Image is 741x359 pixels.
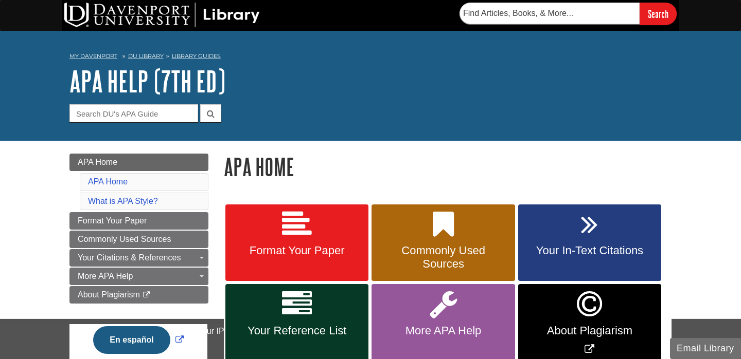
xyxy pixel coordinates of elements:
span: Format Your Paper [78,216,147,225]
a: More APA Help [69,268,208,285]
span: Commonly Used Sources [379,244,507,271]
nav: breadcrumb [69,49,672,66]
span: Your In-Text Citations [526,244,654,257]
a: Library Guides [172,52,221,60]
span: Commonly Used Sources [78,235,171,243]
a: Commonly Used Sources [69,231,208,248]
a: DU Library [128,52,164,60]
i: This link opens in a new window [142,292,151,298]
input: Search DU's APA Guide [69,104,198,122]
button: Email Library [670,338,741,359]
form: Searches DU Library's articles, books, and more [460,3,677,25]
a: Commonly Used Sources [372,204,515,281]
a: APA Help (7th Ed) [69,65,225,97]
a: About Plagiarism [69,286,208,304]
span: About Plagiarism [78,290,140,299]
a: Your In-Text Citations [518,204,661,281]
a: APA Home [88,177,128,186]
a: Format Your Paper [225,204,368,281]
span: More APA Help [78,272,133,280]
a: What is APA Style? [88,197,158,205]
span: About Plagiarism [526,324,654,337]
a: Your Citations & References [69,249,208,267]
input: Find Articles, Books, & More... [460,3,640,24]
h1: APA Home [224,154,672,180]
a: Link opens in new window [91,335,186,344]
a: My Davenport [69,52,117,61]
span: More APA Help [379,324,507,337]
span: Your Reference List [233,324,361,337]
button: En español [93,326,170,354]
span: Your Citations & References [78,253,181,262]
a: Format Your Paper [69,212,208,230]
span: APA Home [78,158,117,166]
span: Format Your Paper [233,244,361,257]
a: APA Home [69,154,208,171]
input: Search [640,3,677,25]
img: DU Library [64,3,260,27]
